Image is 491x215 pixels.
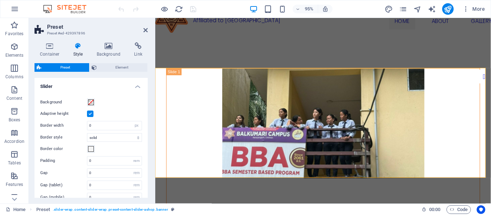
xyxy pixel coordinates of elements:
button: More [459,3,488,15]
label: Background [40,98,87,107]
button: Preset [35,63,89,72]
button: Element [90,63,148,72]
button: pages [399,5,408,13]
label: Gap [40,171,87,175]
p: Columns [5,74,23,80]
span: 00 00 [429,205,440,214]
button: 95% [293,5,318,13]
i: This element is a customizable preset [171,207,174,211]
a: Click to cancel selection. Double-click to open Pages [6,205,26,214]
label: Border width [40,123,87,127]
label: Border style [40,133,87,142]
h6: Session time [422,205,441,214]
span: . slider-wrap .content-slider-wrap .preset-content-slider-ashop .banner [53,205,168,214]
button: publish [442,3,454,15]
h2: Preset [47,24,148,30]
p: Content [6,95,22,101]
button: reload [174,5,183,13]
span: Click to select. Double-click to edit [36,205,50,214]
span: More [462,5,485,13]
button: navigator [413,5,422,13]
p: Favorites [5,31,23,37]
i: Reload page [175,5,183,13]
button: design [385,5,393,13]
label: Border color [40,145,87,153]
button: Click here to leave preview mode and continue editing [160,5,169,13]
i: Pages (Ctrl+Alt+S) [399,5,407,13]
i: Publish [444,5,452,13]
button: Code [446,205,471,214]
p: Tables [8,160,21,166]
div: rem [132,156,142,165]
i: AI Writer [428,5,436,13]
h4: Slider [35,78,148,91]
h4: Background [91,42,129,57]
i: Design (Ctrl+Alt+Y) [385,5,393,13]
p: Features [6,182,23,187]
h4: Style [68,42,91,57]
h4: Container [35,42,68,57]
span: Element [99,63,146,72]
label: Adaptive height [40,109,87,118]
label: Padding [40,159,87,163]
h4: Link [129,42,148,57]
p: Accordion [4,139,24,144]
span: Code [450,205,468,214]
h6: 95% [303,5,315,13]
img: Editor Logo [41,5,95,13]
i: Navigator [413,5,422,13]
p: Boxes [9,117,20,123]
span: Preset [43,63,87,72]
span: : [434,207,435,212]
nav: breadcrumb [36,205,174,214]
label: Gap (tablet) [40,183,87,187]
label: Gap (mobile) [40,195,87,199]
h3: Preset #ed-429397896 [47,30,133,37]
button: Usercentrics [477,205,485,214]
button: text_generator [428,5,436,13]
i: On resize automatically adjust zoom level to fit chosen device. [322,6,329,12]
p: Elements [5,52,24,58]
